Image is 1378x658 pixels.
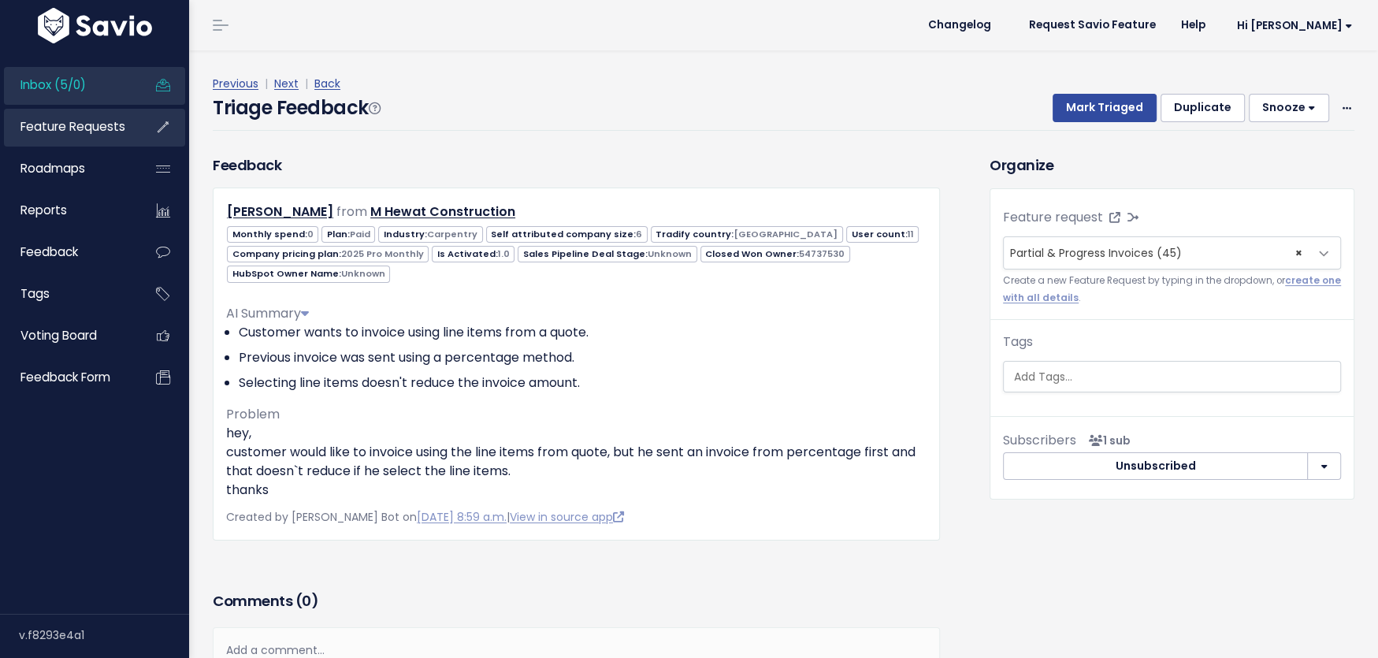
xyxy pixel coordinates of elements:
[20,76,86,93] span: Inbox (5/0)
[432,246,514,262] span: Is Activated:
[928,20,991,31] span: Changelog
[227,266,390,282] span: HubSpot Owner Name:
[302,76,311,91] span: |
[20,118,125,135] span: Feature Requests
[1161,94,1245,122] button: Duplicate
[498,247,510,260] span: 1.0
[213,590,940,612] h3: Comments ( )
[1003,273,1341,307] small: Create a new Feature Request by typing in the dropdown, or .
[262,76,271,91] span: |
[4,276,131,312] a: Tags
[1008,369,1355,385] input: Add Tags...
[4,192,131,229] a: Reports
[1016,13,1168,37] a: Request Savio Feature
[20,369,110,385] span: Feedback form
[370,203,515,221] a: M Hewat Construction
[1010,245,1182,261] span: Partial & Progress Invoices (45)
[1003,452,1308,481] button: Unsubscribed
[518,246,696,262] span: Sales Pipeline Deal Stage:
[4,234,131,270] a: Feedback
[1003,208,1103,227] label: Feature request
[19,615,189,656] div: v.f8293e4a1
[226,509,624,525] span: Created by [PERSON_NAME] Bot on |
[336,203,367,221] span: from
[1003,236,1341,270] span: Partial & Progress Invoices (45)
[846,226,919,243] span: User count:
[227,246,429,262] span: Company pricing plan:
[486,226,648,243] span: Self attributed company size:
[20,243,78,260] span: Feedback
[239,374,927,392] li: Selecting line items doesn't reduce the invoice amount.
[4,67,131,103] a: Inbox (5/0)
[20,202,67,218] span: Reports
[4,359,131,396] a: Feedback form
[734,228,838,240] span: [GEOGRAPHIC_DATA]
[427,228,477,240] span: Carpentry
[1004,237,1309,269] span: Partial & Progress Invoices (45)
[226,405,280,423] span: Problem
[239,323,927,342] li: Customer wants to invoice using line items from a quote.
[799,247,845,260] span: 54737530
[378,226,482,243] span: Industry:
[648,247,692,260] span: Unknown
[307,228,314,240] span: 0
[1295,237,1302,269] span: ×
[20,327,97,344] span: Voting Board
[990,154,1354,176] h3: Organize
[1053,94,1157,122] button: Mark Triaged
[4,109,131,145] a: Feature Requests
[1003,431,1076,449] span: Subscribers
[226,424,927,500] p: hey, customer would like to invoice using the line items from quote, but he sent an invoice from ...
[274,76,299,91] a: Next
[34,8,156,43] img: logo-white.9d6f32f41409.svg
[908,228,914,240] span: 11
[20,285,50,302] span: Tags
[636,228,642,240] span: 6
[1237,20,1353,32] span: Hi [PERSON_NAME]
[1168,13,1218,37] a: Help
[20,160,85,177] span: Roadmaps
[227,226,318,243] span: Monthly spend:
[1003,274,1341,303] a: create one with all details
[417,509,507,525] a: [DATE] 8:59 a.m.
[226,304,309,322] span: AI Summary
[213,76,258,91] a: Previous
[341,267,385,280] span: Unknown
[321,226,375,243] span: Plan:
[1003,333,1033,351] label: Tags
[350,228,370,240] span: Paid
[651,226,843,243] span: Tradify country:
[314,76,340,91] a: Back
[4,151,131,187] a: Roadmaps
[239,348,927,367] li: Previous invoice was sent using a percentage method.
[213,154,281,176] h3: Feedback
[302,591,311,611] span: 0
[700,246,850,262] span: Closed Won Owner:
[1249,94,1329,122] button: Snooze
[510,509,624,525] a: View in source app
[4,318,131,354] a: Voting Board
[341,247,424,260] span: 2025 Pro Monthly
[213,94,380,122] h4: Triage Feedback
[1218,13,1365,38] a: Hi [PERSON_NAME]
[1083,433,1131,448] span: <p><strong>Subscribers</strong><br><br> - Carolina Salcedo Claramunt<br> </p>
[227,203,333,221] a: [PERSON_NAME]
